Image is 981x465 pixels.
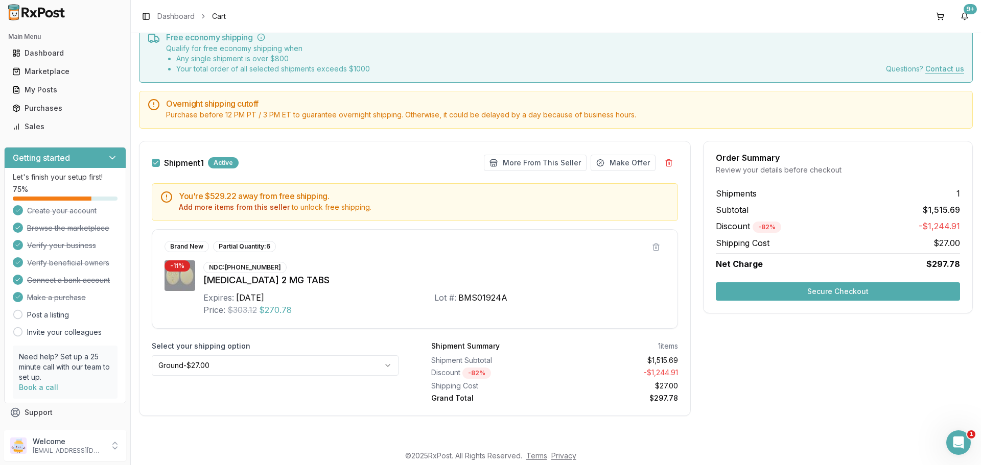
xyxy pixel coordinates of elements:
[33,447,104,455] p: [EMAIL_ADDRESS][DOMAIN_NAME]
[559,368,679,379] div: - $1,244.91
[13,172,118,182] p: Let's finish your setup first!
[164,159,204,167] span: Shipment 1
[431,381,551,391] div: Shipping Cost
[591,155,656,171] button: Make Offer
[4,403,126,422] button: Support
[165,260,195,291] img: Rexulti 2 MG TABS
[926,258,960,270] span: $297.78
[157,11,226,21] nav: breadcrumb
[19,383,58,391] a: Book a call
[4,63,126,80] button: Marketplace
[8,117,122,136] a: Sales
[33,436,104,447] p: Welcome
[964,4,977,14] div: 9+
[716,282,960,301] button: Secure Checkout
[157,11,195,21] a: Dashboard
[956,187,960,200] span: 1
[227,304,257,316] span: $303.12
[166,33,964,41] h5: Free economy shipping
[431,368,551,379] div: Discount
[213,241,276,252] div: Partial Quantity: 6
[13,152,70,164] h3: Getting started
[8,99,122,117] a: Purchases
[4,422,126,440] button: Feedback
[12,66,118,77] div: Marketplace
[431,341,500,351] div: Shipment Summary
[933,237,960,249] span: $27.00
[208,157,239,168] div: Active
[4,4,69,20] img: RxPost Logo
[166,110,964,120] div: Purchase before 12 PM PT / 3 PM ET to guarantee overnight shipping. Otherwise, it could be delaye...
[203,291,234,304] div: Expires:
[203,273,665,287] div: [MEDICAL_DATA] 2 MG TABS
[176,54,370,64] li: Any single shipment is over $ 800
[559,393,679,403] div: $297.78
[8,62,122,81] a: Marketplace
[27,275,110,285] span: Connect a bank account
[165,260,190,272] div: - 11 %
[27,327,102,337] a: Invite your colleagues
[27,258,109,268] span: Verify beneficial owners
[176,64,370,74] li: Your total order of all selected shipments exceeds $ 1000
[967,430,975,438] span: 1
[716,221,781,231] span: Discount
[716,154,960,162] div: Order Summary
[166,100,964,108] h5: Overnight shipping cutoff
[27,310,69,320] a: Post a listing
[179,202,669,212] div: to unlock free shipping.
[203,304,225,316] div: Price:
[236,291,264,304] div: [DATE]
[25,426,59,436] span: Feedback
[166,43,370,74] div: Qualify for free economy shipping when
[431,355,551,365] div: Shipment Subtotal
[27,292,86,303] span: Make a purchase
[27,206,97,216] span: Create your account
[4,100,126,116] button: Purchases
[8,33,122,41] h2: Main Menu
[179,192,669,200] h5: You're $529.22 away from free shipping.
[12,103,118,113] div: Purchases
[212,11,226,21] span: Cart
[919,220,960,233] span: -$1,244.91
[716,204,749,216] span: Subtotal
[13,184,28,194] span: 75 %
[716,165,960,175] div: Review your details before checkout
[559,381,679,391] div: $27.00
[4,45,126,61] button: Dashboard
[946,430,971,455] iframe: Intercom live chat
[27,223,109,233] span: Browse the marketplace
[8,44,122,62] a: Dashboard
[551,451,576,460] a: Privacy
[434,291,456,304] div: Lot #:
[10,437,27,454] img: User avatar
[923,204,960,216] span: $1,515.69
[716,187,757,200] span: Shipments
[12,121,118,132] div: Sales
[152,341,399,351] label: Select your shipping option
[431,393,551,403] div: Grand Total
[27,240,96,251] span: Verify your business
[19,352,111,382] p: Need help? Set up a 25 minute call with our team to set up.
[716,237,769,249] span: Shipping Cost
[484,155,587,171] button: More From This Seller
[4,82,126,98] button: My Posts
[259,304,292,316] span: $270.78
[12,48,118,58] div: Dashboard
[886,64,964,74] div: Questions?
[526,451,547,460] a: Terms
[179,202,290,212] button: Add more items from this seller
[753,222,781,233] div: - 82 %
[165,241,209,252] div: Brand New
[4,118,126,135] button: Sales
[956,8,973,25] button: 9+
[559,355,679,365] div: $1,515.69
[12,85,118,95] div: My Posts
[203,262,287,273] div: NDC: [PHONE_NUMBER]
[462,368,491,379] div: - 82 %
[658,341,678,351] div: 1 items
[458,291,507,304] div: BMS01924A
[8,81,122,99] a: My Posts
[716,259,763,269] span: Net Charge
